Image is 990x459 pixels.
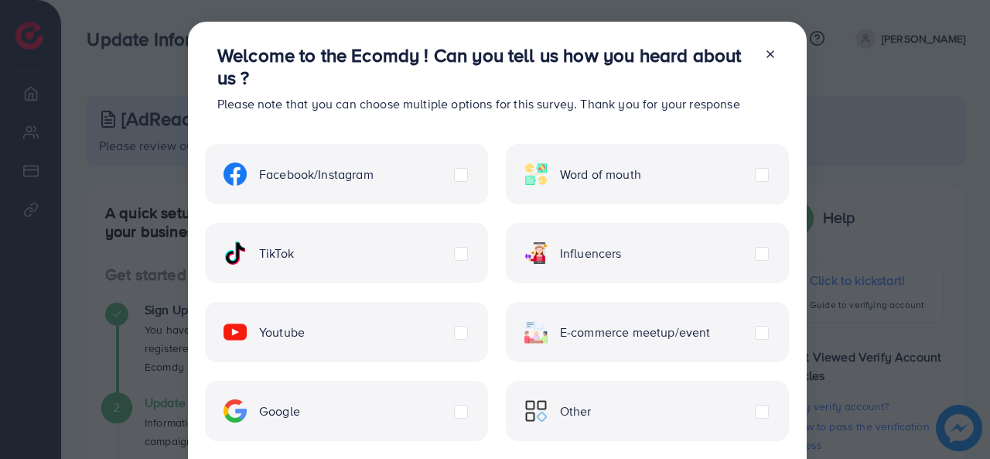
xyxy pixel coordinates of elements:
[224,163,247,186] img: ic-facebook.134605ef.svg
[560,245,622,262] span: Influencers
[224,399,247,423] img: ic-google.5bdd9b68.svg
[259,166,374,183] span: Facebook/Instagram
[259,245,294,262] span: TikTok
[224,320,247,344] img: ic-youtube.715a0ca2.svg
[560,324,711,341] span: E-commerce meetup/event
[524,320,548,344] img: ic-ecommerce.d1fa3848.svg
[524,163,548,186] img: ic-word-of-mouth.a439123d.svg
[217,94,752,113] p: Please note that you can choose multiple options for this survey. Thank you for your response
[560,166,641,183] span: Word of mouth
[524,241,548,265] img: ic-influencers.a620ad43.svg
[224,241,247,265] img: ic-tiktok.4b20a09a.svg
[259,324,305,341] span: Youtube
[259,402,300,420] span: Google
[217,44,752,89] h3: Welcome to the Ecomdy ! Can you tell us how you heard about us ?
[560,402,592,420] span: Other
[524,399,548,423] img: ic-other.99c3e012.svg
